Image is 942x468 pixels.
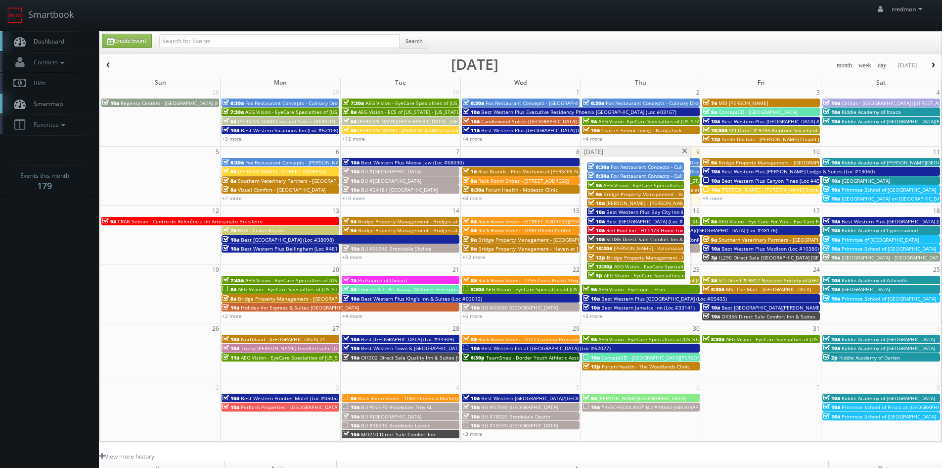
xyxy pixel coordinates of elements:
span: Best Western Plus King's Inn & Suites (Loc #03012) [361,295,482,302]
a: +4 more [342,312,362,319]
span: Mon [274,78,287,87]
span: [PERSON_NAME] - [PERSON_NAME][GEOGRAPHIC_DATA] [606,200,737,207]
span: 10a [703,313,720,320]
span: BU #[GEOGRAPHIC_DATA] [361,177,421,184]
span: 3p [703,254,718,261]
span: Rack Room Shoes - 1255 Cross Roads Shopping Center [478,277,607,284]
span: AEG Vision - ECS of [US_STATE] - [US_STATE] Valley Family Eye Care [358,108,516,115]
span: Visual Comfort - [GEOGRAPHIC_DATA] [238,186,325,193]
a: +3 more [462,430,482,437]
a: +5 more [703,195,722,202]
span: 10a [343,431,359,438]
span: BU #02370 Brookdale Troy AL [361,404,432,411]
span: 10a [823,108,840,115]
span: 8:30a [703,286,724,293]
span: 12p [583,363,600,370]
span: Best Western Sicamous Inn (Loc #62108) [241,127,338,134]
span: *RESCHEDULING* BU #18660 [GEOGRAPHIC_DATA] [GEOGRAPHIC_DATA] [601,404,772,411]
span: Best Western Plus [GEOGRAPHIC_DATA] (Loc #35038) [481,127,607,134]
span: 10a [823,254,840,261]
span: 29 [331,87,340,98]
span: 8a [343,108,357,115]
span: 6:30a [223,100,244,106]
span: BU #18370 [GEOGRAPHIC_DATA] [481,422,558,429]
span: 9a [588,182,602,189]
span: Best Western Plus [GEOGRAPHIC_DATA] (Loc #05435) [601,295,727,302]
span: [GEOGRAPHIC_DATA] [842,177,890,184]
span: Tru by [PERSON_NAME] Goodlettsville [GEOGRAPHIC_DATA] [241,345,381,352]
span: AEG Vision -EyeCare Specialties of [US_STATE] – Eyes On Sammamish [598,118,763,125]
span: 10a [823,295,840,302]
a: View more history [99,452,154,461]
button: month [833,59,855,72]
span: Smile Doctors - [PERSON_NAME] Chapel [PERSON_NAME] Orthodontics [722,136,890,143]
span: 10a [823,227,840,234]
span: Favorites [29,120,68,129]
span: 10:30a [703,127,727,134]
span: 6:30a [588,163,609,170]
span: 9a [583,286,597,293]
span: HGV - Cedar Breaks [238,227,284,234]
span: Fri [758,78,764,87]
span: 12p [703,136,720,143]
button: Search [399,34,429,49]
span: Regency Centers - [GEOGRAPHIC_DATA] (63020) [121,100,232,106]
span: Bridge Property Management - [GEOGRAPHIC_DATA] [718,159,842,166]
span: 5p [588,272,602,279]
span: MSI The Mart - [GEOGRAPHIC_DATA] [726,286,811,293]
span: SCI Direct # 9795 Neptune Society of Chico [729,127,832,134]
span: 9a [583,336,597,343]
span: 10a [343,345,359,352]
span: 1 [575,87,581,98]
span: Kiddie Academy of [GEOGRAPHIC_DATA] [842,336,935,343]
span: [GEOGRAPHIC_DATA] [842,286,890,293]
span: [PERSON_NAME] - [STREET_ADDRESS] [238,168,326,175]
span: Perform Properties - [GEOGRAPHIC_DATA] [241,404,339,411]
span: 9a [463,245,477,252]
span: Smartmap [29,100,63,108]
span: Bridge Property Management - [GEOGRAPHIC_DATA] [478,236,602,243]
span: 6:30a [463,100,484,106]
span: 10a [463,413,480,420]
span: Dashboard [29,37,64,46]
span: Best [GEOGRAPHIC_DATA] (Loc #38098) [241,236,334,243]
span: 7a [223,227,236,234]
span: 10a [343,177,359,184]
span: 10a [823,186,840,193]
span: AEG Vision - Eyetique – Eton [598,286,665,293]
span: 8a [463,227,477,234]
span: 10a [223,336,239,343]
span: 8a [463,177,477,184]
span: 7:30a [223,108,244,115]
span: AEG Vision - EyeCare Specialties of [US_STATE] – Advanced Eye Care Center [614,263,792,270]
span: Best Western [GEOGRAPHIC_DATA]/[GEOGRAPHIC_DATA] (Loc #05785) [481,395,646,402]
span: Best Western Town & [GEOGRAPHIC_DATA] (Loc #05423) [361,345,494,352]
span: 10a [823,177,840,184]
span: Rack Room Shoes - 1080 Oneonta Marketplace [358,395,469,402]
span: 10a [823,336,840,343]
span: Rise Brands - Pins Mechanical [PERSON_NAME] [478,168,590,175]
span: SC086 Direct Sale Comfort Inn & Suites [GEOGRAPHIC_DATA] Area [606,236,762,243]
span: AEG Vision - EyeCare Specialties of [US_STATE] – [PERSON_NAME] Eye Clinic [365,100,544,106]
span: 10a [343,186,359,193]
span: 10a [823,277,840,284]
span: Bridge Property Management - Caribbean Breeze [607,254,724,261]
span: 10a [823,195,840,202]
span: 8a [463,336,477,343]
span: Primrose of [GEOGRAPHIC_DATA] [842,236,919,243]
span: 11a [463,127,480,134]
span: 8a [343,286,357,293]
span: 8a [703,277,717,284]
span: AEG Vision - EyeCare Specialties of [US_STATE] – [PERSON_NAME] Ridge Eye Care [598,336,790,343]
span: TeamSnap - Border Youth Athletic Association [486,354,596,361]
span: Tue [395,78,406,87]
span: 7a [343,277,357,284]
span: 6:30a [583,100,604,106]
span: Primrose School of [GEOGRAPHIC_DATA] [842,295,936,302]
span: Best Western Plus Bay City Inn & Suites (Loc #44740) [606,208,733,215]
span: 10a [703,245,720,252]
span: 10a [703,118,720,125]
span: Best Western Plus Madison (Loc #10386) [721,245,819,252]
span: 8a [223,168,236,175]
span: 8a [343,395,357,402]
